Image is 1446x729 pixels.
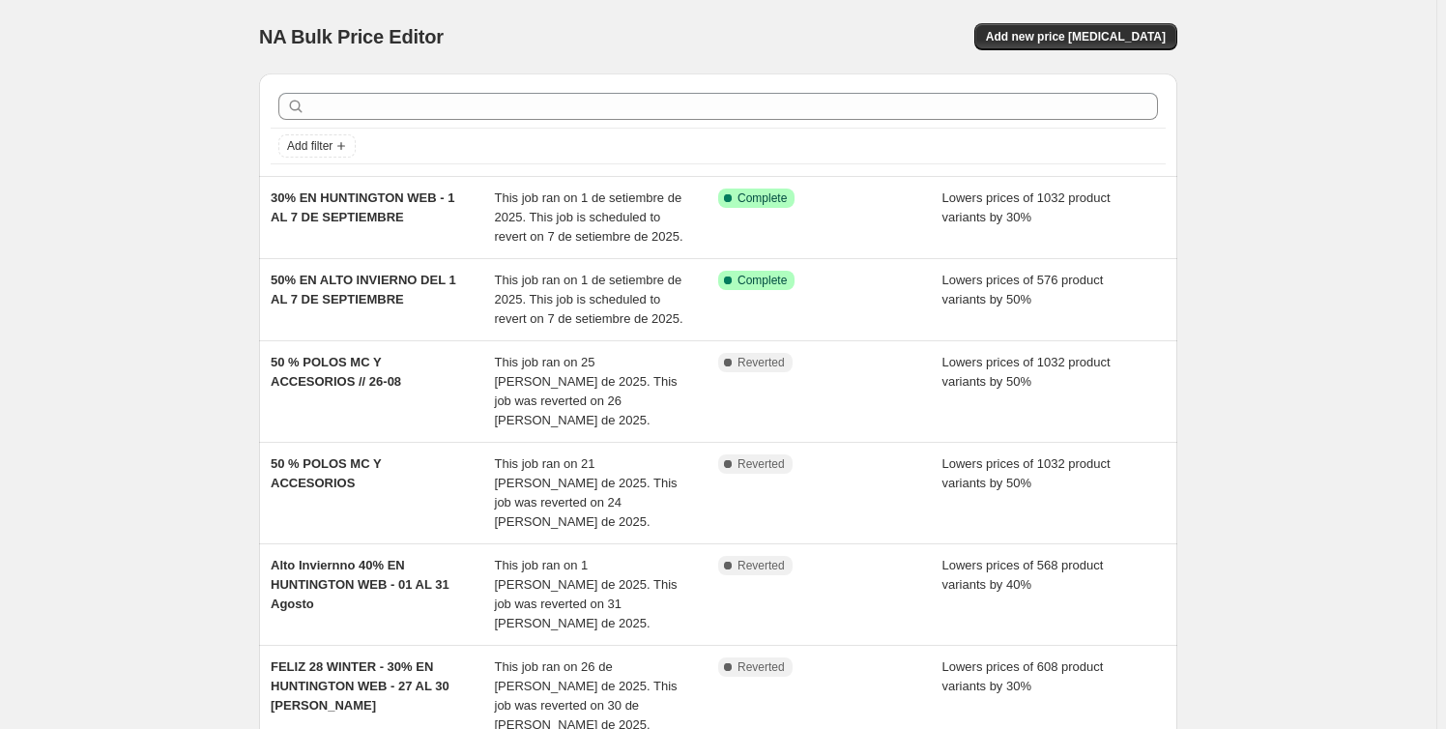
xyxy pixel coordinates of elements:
span: Lowers prices of 1032 product variants by 50% [942,355,1111,389]
span: Lowers prices of 568 product variants by 40% [942,558,1104,592]
span: 50 % POLOS MC Y ACCESORIOS // 26-08 [271,355,401,389]
span: Reverted [737,558,785,573]
span: FELIZ 28 WINTER - 30% EN HUNTINGTON WEB - 27 AL 30 [PERSON_NAME] [271,659,449,713]
span: Reverted [737,456,785,472]
span: Alto Inviernno 40% EN HUNTINGTON WEB - 01 AL 31 Agosto [271,558,449,611]
span: 50% EN ALTO INVIERNO DEL 1 AL 7 DE SEPTIEMBRE [271,273,456,306]
span: NA Bulk Price Editor [259,26,444,47]
span: This job ran on 21 [PERSON_NAME] de 2025. This job was reverted on 24 [PERSON_NAME] de 2025. [495,456,678,529]
span: This job ran on 1 de setiembre de 2025. This job is scheduled to revert on 7 de setiembre de 2025. [495,190,683,244]
span: Lowers prices of 1032 product variants by 50% [942,456,1111,490]
span: 50 % POLOS MC Y ACCESORIOS [271,456,381,490]
span: Lowers prices of 1032 product variants by 30% [942,190,1111,224]
span: Reverted [737,355,785,370]
span: This job ran on 1 de setiembre de 2025. This job is scheduled to revert on 7 de setiembre de 2025. [495,273,683,326]
span: Reverted [737,659,785,675]
span: Add filter [287,138,333,154]
span: Complete [737,273,787,288]
span: This job ran on 1 [PERSON_NAME] de 2025. This job was reverted on 31 [PERSON_NAME] de 2025. [495,558,678,630]
span: Lowers prices of 608 product variants by 30% [942,659,1104,693]
span: Complete [737,190,787,206]
span: This job ran on 25 [PERSON_NAME] de 2025. This job was reverted on 26 [PERSON_NAME] de 2025. [495,355,678,427]
span: 30% EN HUNTINGTON WEB - 1 AL 7 DE SEPTIEMBRE [271,190,454,224]
span: Lowers prices of 576 product variants by 50% [942,273,1104,306]
button: Add filter [278,134,356,158]
button: Add new price [MEDICAL_DATA] [974,23,1177,50]
span: Add new price [MEDICAL_DATA] [986,29,1166,44]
